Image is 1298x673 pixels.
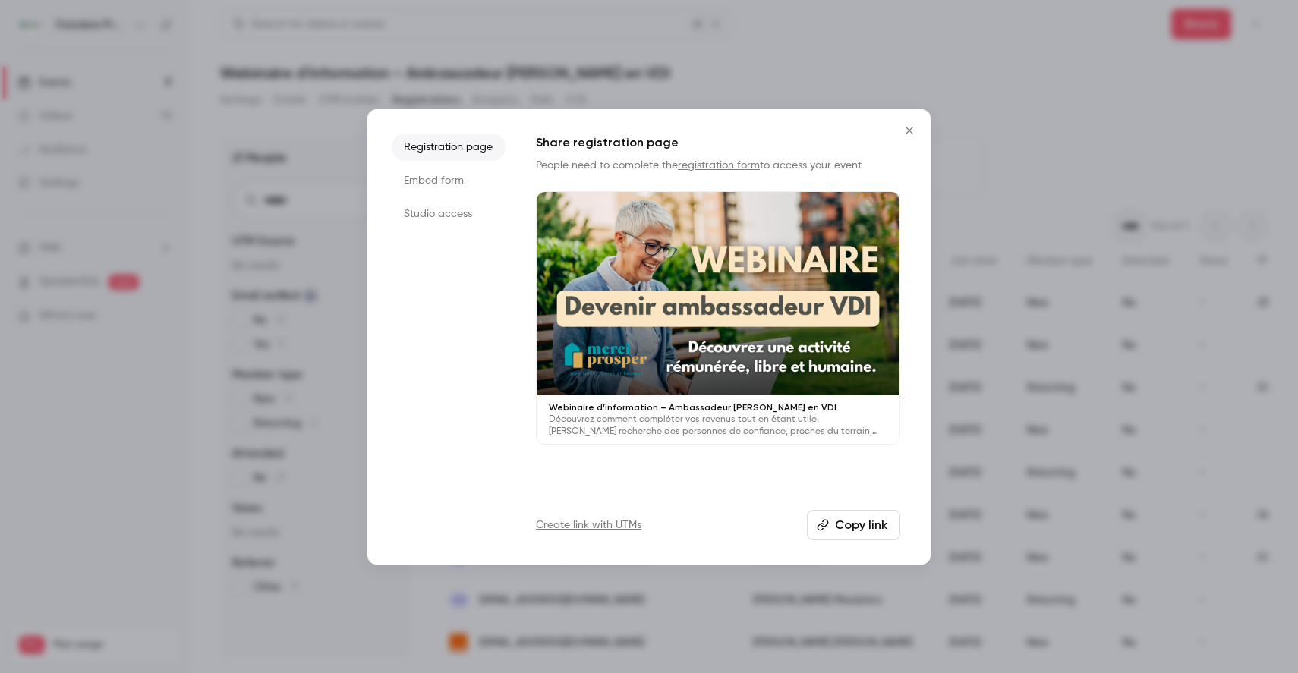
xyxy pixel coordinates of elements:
p: Découvrez comment compléter vos revenus tout en étant utile. [PERSON_NAME] recherche des personne... [549,414,887,438]
a: Webinaire d’information – Ambassadeur [PERSON_NAME] en VDIDécouvrez comment compléter vos revenus... [536,191,900,445]
button: Copy link [807,510,900,540]
a: registration form [678,160,760,171]
li: Embed form [392,167,506,194]
li: Registration page [392,134,506,161]
a: Create link with UTMs [536,517,641,533]
h1: Share registration page [536,134,900,152]
p: People need to complete the to access your event [536,158,900,173]
p: Webinaire d’information – Ambassadeur [PERSON_NAME] en VDI [549,401,887,414]
button: Close [894,115,925,146]
li: Studio access [392,200,506,228]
